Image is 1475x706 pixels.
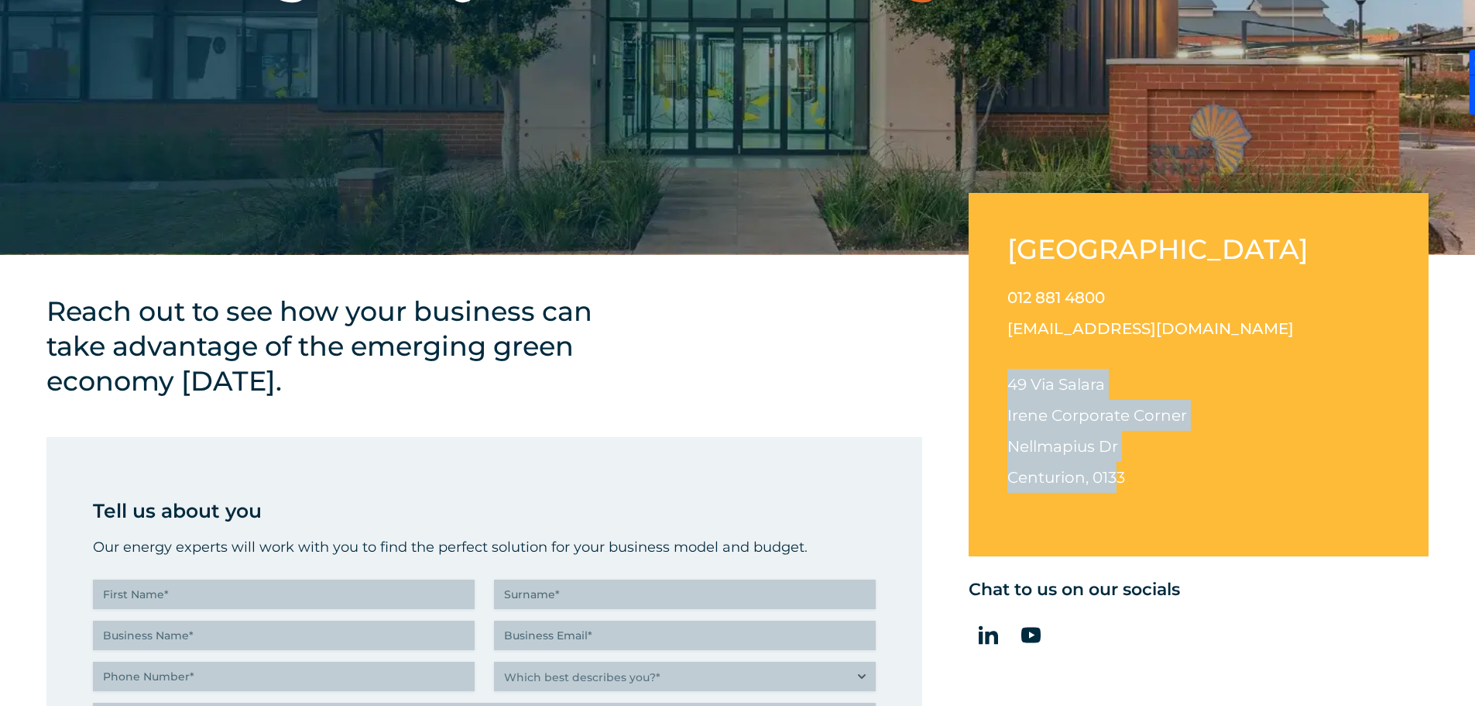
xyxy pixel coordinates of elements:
[1007,468,1125,487] span: Centurion, 0133
[1007,375,1105,394] span: 49 Via Salara
[1007,319,1294,338] a: [EMAIL_ADDRESS][DOMAIN_NAME]
[1007,437,1118,456] span: Nellmapius Dr
[46,294,627,398] h4: Reach out to see how your business can take advantage of the emerging green economy [DATE].
[93,495,876,526] p: Tell us about you
[93,536,876,559] p: Our energy experts will work with you to find the perfect solution for your business model and bu...
[1007,406,1187,425] span: Irene Corporate Corner
[93,580,475,609] input: First Name*
[93,621,475,650] input: Business Name*
[1007,288,1105,307] a: 012 881 4800
[969,580,1429,600] h5: Chat to us on our socials
[93,662,475,691] input: Phone Number*
[494,621,876,650] input: Business Email*
[494,580,876,609] input: Surname*
[1007,232,1321,267] h2: [GEOGRAPHIC_DATA]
